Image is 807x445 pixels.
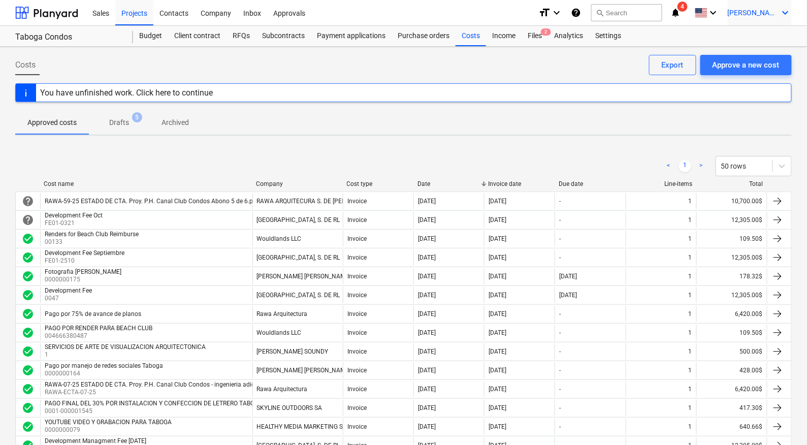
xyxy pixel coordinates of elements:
[22,270,34,282] div: Invoice was approved
[780,7,792,19] i: keyboard_arrow_down
[45,388,281,397] p: RAWA-ECTA-07-25
[44,180,248,187] div: Cost name
[347,273,367,280] div: Invoice
[489,423,506,430] div: [DATE]
[257,235,302,242] div: Wouldlands LLC
[696,362,767,378] div: 428.00$
[22,289,34,301] div: Invoice was approved
[418,292,436,299] div: [DATE]
[109,117,129,128] p: Drafts
[489,404,506,411] div: [DATE]
[27,117,77,128] p: Approved costs
[489,216,506,224] div: [DATE]
[257,254,340,261] div: [GEOGRAPHIC_DATA], S. DE RL
[559,386,561,393] div: -
[522,26,548,46] a: Files2
[551,7,563,19] i: keyboard_arrow_down
[489,292,506,299] div: [DATE]
[700,55,792,75] button: Approve a new cost
[347,310,367,317] div: Invoice
[696,212,767,228] div: 12,305.00$
[15,59,36,71] span: Costs
[418,310,436,317] div: [DATE]
[133,26,168,46] a: Budget
[45,325,152,332] div: PAGO POR RENDER PARA BEACH CLUB
[418,423,436,430] div: [DATE]
[347,423,367,430] div: Invoice
[45,212,103,219] div: Development Fee Oct
[571,7,581,19] i: Knowledge base
[696,343,767,360] div: 500.00$
[22,233,34,245] span: check_circle
[689,404,692,411] div: 1
[45,419,172,426] div: YOUTUBE VIDEO Y GRABACION PARA TABOGA
[689,254,692,261] div: 1
[22,383,34,395] span: check_circle
[347,329,367,336] div: Invoice
[662,58,684,72] div: Export
[132,112,142,122] span: 5
[456,26,486,46] a: Costs
[22,421,34,433] span: check_circle
[696,268,767,284] div: 178.32$
[489,329,506,336] div: [DATE]
[696,249,767,266] div: 12,305.00$
[347,216,367,224] div: Invoice
[22,214,34,226] span: help
[347,235,367,242] div: Invoice
[559,329,561,336] div: -
[256,26,311,46] div: Subcontracts
[257,216,340,224] div: [GEOGRAPHIC_DATA], S. DE RL
[15,32,121,43] div: Taboga Condos
[22,364,34,376] div: Invoice was approved
[559,292,577,299] div: [DATE]
[418,216,436,224] div: [DATE]
[22,345,34,358] span: check_circle
[168,26,227,46] a: Client contract
[22,214,34,226] div: Invoice is waiting for an approval
[689,273,692,280] div: 1
[649,55,696,75] button: Export
[696,325,767,341] div: 109.50$
[689,423,692,430] div: 1
[22,402,34,414] span: check_circle
[689,292,692,299] div: 1
[257,292,340,299] div: [GEOGRAPHIC_DATA], S. DE RL
[707,7,720,19] i: keyboard_arrow_down
[22,364,34,376] span: check_circle
[257,273,399,280] div: [PERSON_NAME] [PERSON_NAME] [PERSON_NAME]
[489,367,506,374] div: [DATE]
[392,26,456,46] a: Purchase orders
[695,160,707,172] a: Next page
[22,308,34,320] div: Invoice was approved
[22,251,34,264] div: Invoice was approved
[311,26,392,46] a: Payment applications
[559,423,561,430] div: -
[45,310,141,317] div: Pago por 75% de avance de planos
[670,7,681,19] i: notifications
[559,367,561,374] div: -
[22,270,34,282] span: check_circle
[22,195,34,207] div: Invoice is waiting for an approval
[689,198,692,205] div: 1
[689,348,692,355] div: 1
[696,231,767,247] div: 109.50$
[559,216,561,224] div: -
[257,198,379,205] div: RAWA ARQUITECURA S. DE [PERSON_NAME]
[45,400,263,407] div: PAGO FINAL DEL 30% POR INSTALACION Y CONFECCION DE LETRERO TABOGA
[689,329,692,336] div: 1
[45,249,124,257] div: Development Fee Septiembre
[548,26,589,46] a: Analytics
[701,180,763,187] div: Total
[22,308,34,320] span: check_circle
[696,419,767,435] div: 640.66$
[418,348,436,355] div: [DATE]
[663,160,675,172] a: Previous page
[22,421,34,433] div: Invoice was approved
[45,362,163,369] div: Pago por manejo de redes sociales Taboga
[589,26,627,46] a: Settings
[22,327,34,339] span: check_circle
